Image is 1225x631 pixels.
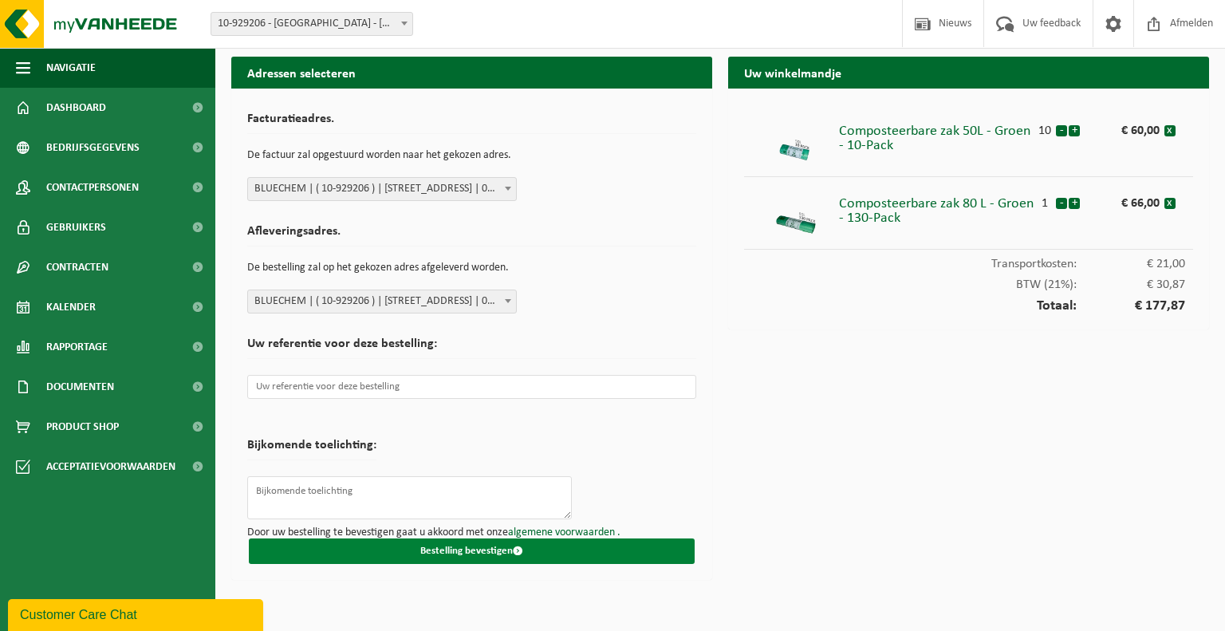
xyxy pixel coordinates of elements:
h2: Uw referentie voor deze bestelling: [247,337,696,359]
img: 01-001001 [771,116,819,164]
span: Rapportage [46,327,108,367]
div: Composteerbare zak 50L - Groen - 10-Pack [839,116,1034,153]
p: Door uw bestelling te bevestigen gaat u akkoord met onze [247,527,696,538]
span: Documenten [46,367,114,407]
a: algemene voorwaarden . [508,526,620,538]
span: BLUECHEM | ( 10-929206 ) | OLIEWEG 95, 2020 ANTWERPEN | 0673.921.455 [247,290,517,314]
p: De bestelling zal op het gekozen adres afgeleverd worden. [247,254,696,282]
button: x [1164,198,1176,209]
span: BLUECHEM | ( 10-929206 ) | OLIEWEG 95, 2020 ANTWERPEN | 0673.921.455 [248,290,516,313]
button: - [1056,125,1067,136]
span: € 177,87 [1077,299,1185,314]
div: 1 [1034,189,1055,210]
span: Contracten [46,247,108,287]
button: + [1069,198,1080,209]
h2: Adressen selecteren [231,57,712,88]
button: + [1069,125,1080,136]
button: - [1056,198,1067,209]
h2: Uw winkelmandje [728,57,1209,88]
iframe: chat widget [8,596,266,631]
span: € 21,00 [1077,258,1185,270]
span: BLUECHEM | ( 10-929206 ) | OLIEWEG 95, 2020 ANTWERPEN | 0673.921.455 [248,178,516,200]
button: x [1164,125,1176,136]
h2: Bijkomende toelichting: [247,439,376,460]
span: 10-929206 - BLUECHEM - ANTWERPEN [211,13,412,35]
div: BTW (21%): [744,270,1193,291]
h2: Afleveringsadres. [247,225,696,246]
div: € 66,00 [1098,189,1163,210]
span: Gebruikers [46,207,106,247]
span: Dashboard [46,88,106,128]
h2: Facturatieadres. [247,112,696,134]
span: BLUECHEM | ( 10-929206 ) | OLIEWEG 95, 2020 ANTWERPEN | 0673.921.455 [247,177,517,201]
div: € 60,00 [1098,116,1163,137]
input: Uw referentie voor deze bestelling [247,375,696,399]
div: Transportkosten: [744,250,1193,270]
span: Product Shop [46,407,119,447]
img: 01-000685 [771,189,819,237]
span: € 30,87 [1077,278,1185,291]
span: Acceptatievoorwaarden [46,447,175,487]
div: Totaal: [744,291,1193,314]
div: Composteerbare zak 80 L - Groen - 130-Pack [839,189,1034,226]
span: Bedrijfsgegevens [46,128,140,168]
p: De factuur zal opgestuurd worden naar het gekozen adres. [247,142,696,169]
span: 10-929206 - BLUECHEM - ANTWERPEN [211,12,413,36]
button: Bestelling bevestigen [249,538,695,564]
span: Navigatie [46,48,96,88]
div: 10 [1034,116,1055,137]
span: Kalender [46,287,96,327]
span: Contactpersonen [46,168,139,207]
